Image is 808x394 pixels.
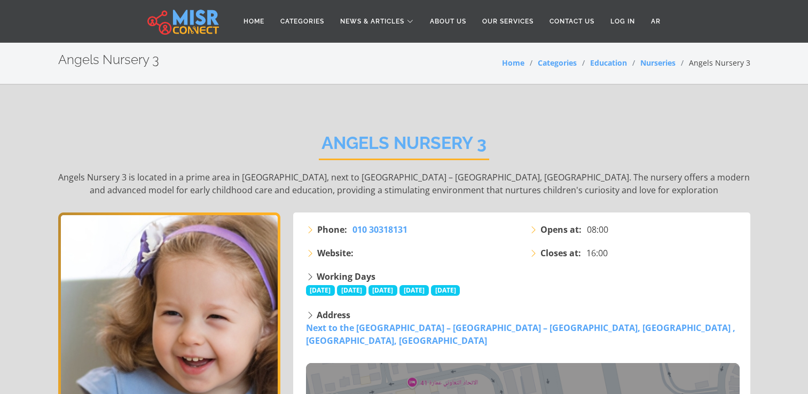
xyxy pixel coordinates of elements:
[306,285,335,296] span: [DATE]
[352,223,407,236] a: 010 30318131
[590,58,627,68] a: Education
[337,285,366,296] span: [DATE]
[317,271,375,282] strong: Working Days
[602,11,643,31] a: Log in
[272,11,332,31] a: Categories
[236,11,272,31] a: Home
[540,247,581,259] strong: Closes at:
[538,58,577,68] a: Categories
[317,247,354,259] strong: Website:
[58,171,750,196] p: Angels Nursery 3 is located in a prime area in [GEOGRAPHIC_DATA], next to [GEOGRAPHIC_DATA] – [GE...
[332,11,422,31] a: News & Articles
[319,133,489,160] h2: Angels Nursery 3
[587,223,608,236] span: 08:00
[352,224,407,235] span: 010 30318131
[317,223,347,236] strong: Phone:
[643,11,669,31] a: AR
[431,285,460,296] span: [DATE]
[147,8,219,35] img: main.misr_connect
[58,52,159,68] h2: Angels Nursery 3
[640,58,676,68] a: Nurseries
[676,57,750,68] li: Angels Nursery 3
[542,11,602,31] a: Contact Us
[317,309,350,321] strong: Address
[340,17,404,26] span: News & Articles
[474,11,542,31] a: Our Services
[399,285,429,296] span: [DATE]
[368,285,398,296] span: [DATE]
[540,223,582,236] strong: Opens at:
[586,247,608,259] span: 16:00
[422,11,474,31] a: About Us
[502,58,524,68] a: Home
